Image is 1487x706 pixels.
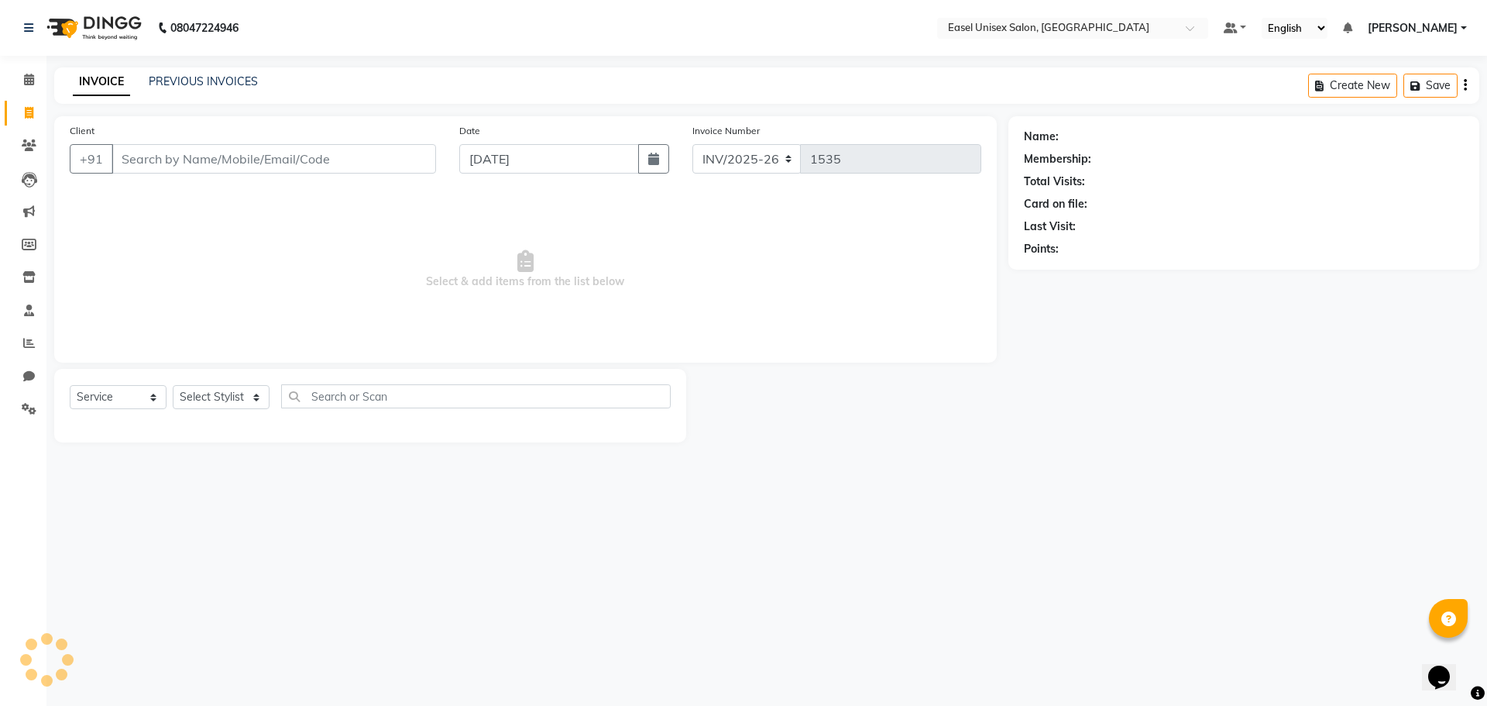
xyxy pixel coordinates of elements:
[1368,20,1458,36] span: [PERSON_NAME]
[149,74,258,88] a: PREVIOUS INVOICES
[1024,219,1076,235] div: Last Visit:
[73,68,130,96] a: INVOICE
[39,6,146,50] img: logo
[1422,644,1472,691] iframe: chat widget
[170,6,239,50] b: 08047224946
[692,124,760,138] label: Invoice Number
[70,192,981,347] span: Select & add items from the list below
[459,124,480,138] label: Date
[1403,74,1458,98] button: Save
[1024,151,1091,167] div: Membership:
[281,384,671,408] input: Search or Scan
[1024,196,1087,212] div: Card on file:
[1024,241,1059,257] div: Points:
[1308,74,1397,98] button: Create New
[1024,129,1059,145] div: Name:
[70,144,113,174] button: +91
[1024,174,1085,190] div: Total Visits:
[70,124,94,138] label: Client
[112,144,436,174] input: Search by Name/Mobile/Email/Code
